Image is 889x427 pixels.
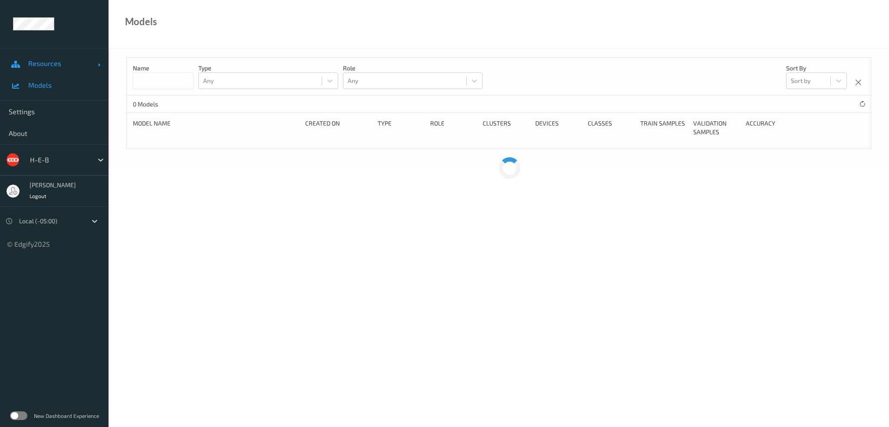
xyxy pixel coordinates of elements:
div: Created On [305,119,372,136]
div: Role [430,119,477,136]
div: Model Name [133,119,299,136]
div: devices [535,119,582,136]
div: Type [378,119,424,136]
div: clusters [483,119,529,136]
p: Type [198,64,338,73]
p: 0 Models [133,100,198,109]
div: Models [125,17,157,26]
p: Name [133,64,194,73]
div: Validation Samples [693,119,740,136]
p: Role [343,64,483,73]
div: Classes [588,119,634,136]
p: Sort by [786,64,847,73]
div: Train Samples [640,119,687,136]
div: Accuracy [746,119,792,136]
